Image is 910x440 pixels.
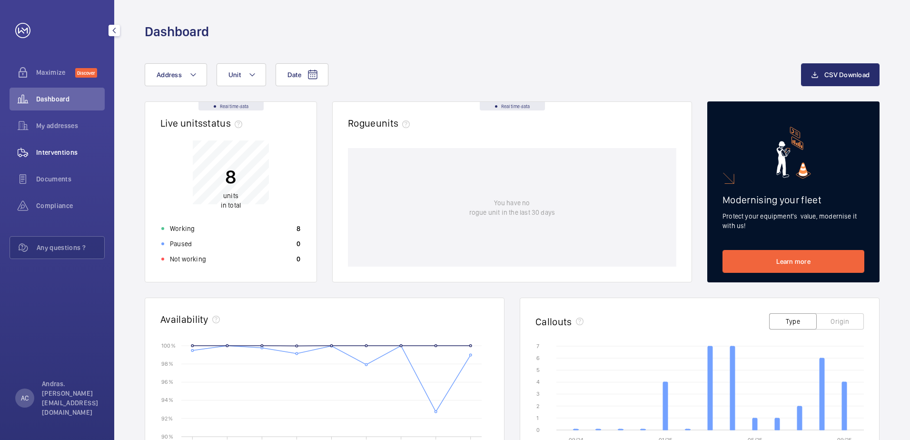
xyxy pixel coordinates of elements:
text: 96 % [161,379,173,385]
p: Andras. [PERSON_NAME][EMAIL_ADDRESS][DOMAIN_NAME] [42,379,99,417]
text: 1 [536,415,539,421]
p: 8 [221,165,241,189]
p: You have no rogue unit in the last 30 days [469,198,555,217]
span: Compliance [36,201,105,210]
span: Unit [228,71,241,79]
h1: Dashboard [145,23,209,40]
text: 6 [536,355,540,361]
button: Address [145,63,207,86]
span: Discover [75,68,97,78]
span: CSV Download [824,71,870,79]
p: Working [170,224,195,233]
div: Real time data [480,102,545,110]
p: Paused [170,239,192,249]
span: Interventions [36,148,105,157]
span: status [203,117,246,129]
p: 8 [297,224,300,233]
span: Address [157,71,182,79]
text: 94 % [161,397,173,403]
text: 100 % [161,342,176,349]
text: 4 [536,379,540,385]
text: 98 % [161,360,173,367]
button: CSV Download [801,63,880,86]
span: Documents [36,174,105,184]
h2: Availability [160,313,208,325]
text: 3 [536,390,540,397]
text: 90 % [161,433,173,440]
text: 92 % [161,415,173,421]
span: Any questions ? [37,243,104,252]
p: AC [21,393,29,403]
button: Unit [217,63,266,86]
text: 0 [536,427,540,433]
p: Not working [170,254,206,264]
button: Type [769,313,817,330]
h2: Callouts [535,316,572,328]
span: units [376,117,414,129]
h2: Modernising your fleet [722,194,864,206]
p: in total [221,191,241,210]
span: Date [287,71,301,79]
p: 0 [297,254,300,264]
button: Origin [816,313,864,330]
button: Date [276,63,328,86]
span: Maximize [36,68,75,77]
p: 0 [297,239,300,249]
a: Learn more [722,250,864,273]
span: units [223,192,238,200]
text: 2 [536,403,539,410]
p: Protect your equipment's value, modernise it with us! [722,211,864,230]
h2: Rogue [348,117,414,129]
img: marketing-card.svg [776,127,811,179]
text: 5 [536,367,540,373]
h2: Live units [160,117,246,129]
span: Dashboard [36,94,105,104]
text: 7 [536,343,539,350]
span: My addresses [36,121,105,130]
div: Real time data [198,102,264,110]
